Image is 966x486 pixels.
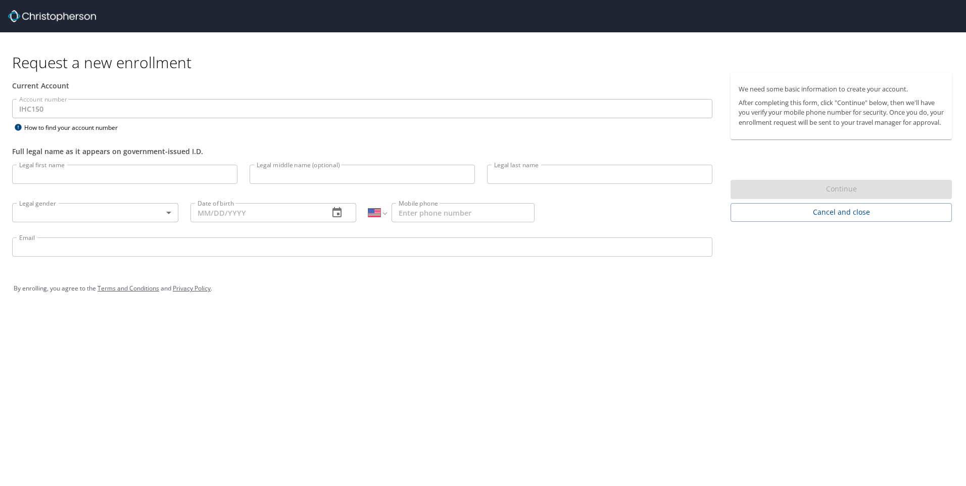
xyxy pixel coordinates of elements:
div: By enrolling, you agree to the and . [14,276,952,301]
div: ​ [12,203,178,222]
div: Current Account [12,80,712,91]
span: Cancel and close [739,206,944,219]
a: Terms and Conditions [98,284,159,293]
p: We need some basic information to create your account. [739,84,944,94]
div: How to find your account number [12,121,138,134]
input: Enter phone number [392,203,535,222]
input: MM/DD/YYYY [190,203,321,222]
div: Full legal name as it appears on government-issued I.D. [12,146,712,157]
p: After completing this form, click "Continue" below, then we'll have you verify your mobile phone ... [739,98,944,127]
a: Privacy Policy [173,284,211,293]
h1: Request a new enrollment [12,53,960,72]
button: Cancel and close [731,203,952,222]
img: cbt logo [8,10,96,22]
